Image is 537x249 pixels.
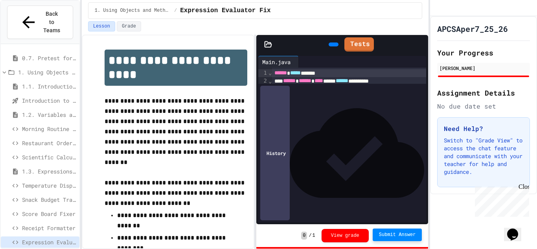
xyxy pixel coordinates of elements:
[437,87,530,98] h2: Assignment Details
[472,183,529,217] iframe: chat widget
[18,68,76,76] span: 1. Using Objects and Methods
[180,6,270,15] span: Expression Evaluator Fix
[258,58,294,66] div: Main.java
[95,7,171,14] span: 1. Using Objects and Methods
[22,238,76,246] span: Expression Evaluator Fix
[22,125,76,133] span: Morning Routine Fix
[22,96,76,105] span: Introduction to Algorithms, Programming, and Compilers
[22,196,76,204] span: Snack Budget Tracker
[260,86,290,220] div: History
[313,232,315,239] span: 1
[22,153,76,161] span: Scientific Calculator
[444,124,523,133] h3: Need Help?
[504,218,529,241] iframe: chat widget
[258,69,268,77] div: 1
[309,232,311,239] span: /
[258,77,268,93] div: 2
[258,56,299,68] div: Main.java
[88,21,115,31] button: Lesson
[117,21,141,31] button: Grade
[22,82,76,90] span: 1.1. Introduction to Algorithms, Programming, and Compilers
[22,210,76,218] span: Score Board Fixer
[437,47,530,58] h2: Your Progress
[22,139,76,147] span: Restaurant Order System
[22,181,76,190] span: Temperature Display Fix
[344,37,374,52] a: Tests
[3,3,54,50] div: Chat with us now!Close
[22,54,76,62] span: 0.7. Pretest for the AP CSA Exam
[42,10,61,35] span: Back to Teams
[22,167,76,175] span: 1.3. Expressions and Output [New]
[437,101,530,111] div: No due date set
[7,6,73,39] button: Back to Teams
[322,229,369,242] button: View grade
[373,229,422,241] button: Submit Answer
[22,111,76,119] span: 1.2. Variables and Data Types
[379,232,416,238] span: Submit Answer
[268,70,272,76] span: Fold line
[440,65,528,72] div: [PERSON_NAME]
[174,7,177,14] span: /
[444,136,523,176] p: Switch to "Grade View" to access the chat feature and communicate with your teacher for help and ...
[437,23,508,34] h1: APCSAper7_25_26
[301,232,307,240] span: 0
[268,78,272,84] span: Fold line
[22,224,76,232] span: Receipt Formatter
